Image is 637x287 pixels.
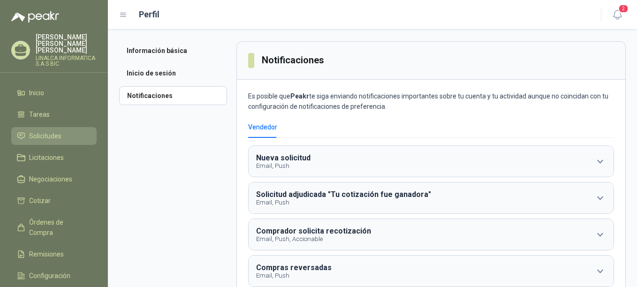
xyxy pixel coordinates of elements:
[262,53,326,68] h3: Notificaciones
[618,4,629,13] span: 2
[36,55,97,67] p: LINALCA INFORMATICA S.A.S BIC
[248,122,277,132] div: Vendedor
[29,174,72,184] span: Negociaciones
[36,34,97,53] p: [PERSON_NAME] [PERSON_NAME] [PERSON_NAME]
[11,170,97,188] a: Negociaciones
[29,109,50,120] span: Tareas
[248,91,614,112] p: Es posible que te siga enviando notificaciones importantes sobre tu cuenta y tu actividad aunque ...
[119,86,227,105] a: Notificaciones
[29,88,44,98] span: Inicio
[256,263,332,272] b: Compras reversadas
[290,92,309,100] b: Peakr
[11,84,97,102] a: Inicio
[256,190,431,199] b: Solicitud adjudicada "Tu cotización fue ganadora"
[11,106,97,123] a: Tareas
[139,8,159,21] h1: Perfil
[249,146,614,177] button: Nueva solicitudEmail, Push
[609,7,626,23] button: 2
[119,41,227,60] a: Información básica
[11,127,97,145] a: Solicitudes
[11,149,97,166] a: Licitaciones
[256,199,433,206] p: Email, Push
[11,245,97,263] a: Remisiones
[256,162,312,169] p: Email, Push
[119,64,227,83] a: Inicio de sesión
[29,217,88,238] span: Órdenes de Compra
[256,235,373,242] p: Email, Push, Accionable
[29,271,70,281] span: Configuración
[249,219,614,250] button: Comprador solicita recotizaciónEmail, Push, Accionable
[11,11,59,23] img: Logo peakr
[249,182,614,213] button: Solicitud adjudicada "Tu cotización fue ganadora"Email, Push
[29,152,64,163] span: Licitaciones
[11,213,97,242] a: Órdenes de Compra
[256,153,311,162] b: Nueva solicitud
[11,267,97,285] a: Configuración
[29,249,64,259] span: Remisiones
[11,192,97,210] a: Cotizar
[256,272,334,279] p: Email, Push
[249,256,614,287] button: Compras reversadasEmail, Push
[256,227,371,235] b: Comprador solicita recotización
[29,196,51,206] span: Cotizar
[29,131,61,141] span: Solicitudes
